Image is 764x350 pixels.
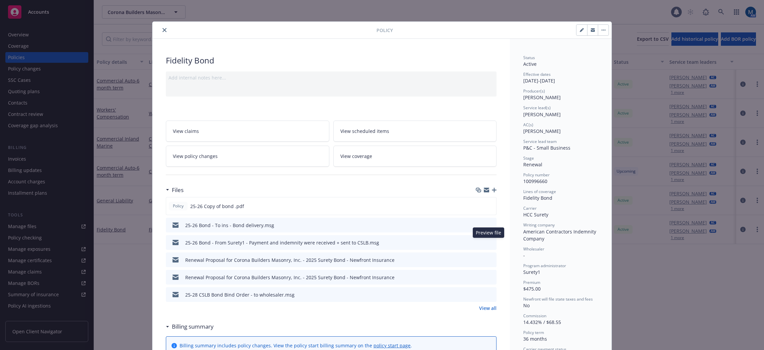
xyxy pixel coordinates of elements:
[523,269,540,275] span: Surety1
[523,172,550,178] span: Policy number
[333,121,497,142] a: View scheduled items
[160,26,169,34] button: close
[166,186,184,194] div: Files
[477,256,482,264] button: download file
[477,222,482,229] button: download file
[185,222,274,229] div: 25-26 Bond - To ins - Bond delivery.msg
[523,302,530,309] span: No
[523,128,561,134] span: [PERSON_NAME]
[523,189,556,194] span: Lines of coverage
[523,161,542,168] span: Renewal
[523,194,598,201] div: Fidelity Bond
[185,274,395,281] div: Renewal Proposal for Corona Builders Masonry, Inc. - 2025 Surety Bond - Newfront Insurance
[523,319,561,325] span: 14.432% / $68.55
[523,252,525,258] span: -
[523,263,566,269] span: Program administrator
[340,128,389,135] span: View scheduled items
[166,55,497,66] div: Fidelity Bond
[523,286,541,292] span: $475.00
[488,222,494,229] button: preview file
[185,291,295,298] div: 25-28 CSLB Bond Bind Order - to wholesaler.msg
[523,122,533,128] span: AC(s)
[185,256,395,264] div: Renewal Proposal for Corona Builders Masonry, Inc. - 2025 Surety Bond - Newfront Insurance
[523,111,561,118] span: [PERSON_NAME]
[523,155,534,161] span: Stage
[523,246,544,252] span: Wholesaler
[185,239,379,246] div: 25-26 Bond - From Surety1 - Payment and indemnity were received + sent to CSLB.msg
[488,239,494,246] button: preview file
[172,322,214,331] h3: Billing summary
[523,71,551,77] span: Effective dates
[523,205,537,211] span: Carrier
[523,280,540,285] span: Premium
[523,228,597,242] span: American Contractors Indemnity Company
[340,153,372,160] span: View coverage
[477,291,482,298] button: download file
[523,211,548,218] span: HCC Surety
[172,186,184,194] h3: Files
[172,203,185,209] span: Policy
[488,274,494,281] button: preview file
[523,336,547,342] span: 36 months
[166,146,329,167] a: View policy changes
[376,27,393,34] span: Policy
[180,342,412,349] div: Billing summary includes policy changes. View the policy start billing summary on the .
[169,74,494,81] div: Add internal notes here...
[523,105,551,111] span: Service lead(s)
[479,305,497,312] a: View all
[523,178,547,184] span: 100996660
[488,291,494,298] button: preview file
[523,94,561,101] span: [PERSON_NAME]
[523,88,545,94] span: Producer(s)
[523,330,544,335] span: Policy term
[173,128,199,135] span: View claims
[373,342,411,349] a: policy start page
[477,203,482,210] button: download file
[523,222,555,228] span: Writing company
[473,227,504,238] div: Preview file
[487,203,494,210] button: preview file
[333,146,497,167] a: View coverage
[523,55,535,60] span: Status
[477,274,482,281] button: download file
[523,313,546,319] span: Commission
[523,296,593,302] span: Newfront will file state taxes and fees
[166,322,214,331] div: Billing summary
[523,61,537,67] span: Active
[523,145,570,151] span: P&C - Small Business
[173,153,218,160] span: View policy changes
[523,71,598,84] div: [DATE] - [DATE]
[477,239,482,246] button: download file
[166,121,329,142] a: View claims
[488,256,494,264] button: preview file
[190,203,244,210] span: 25-26 Copy of bond .pdf
[523,139,557,144] span: Service lead team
